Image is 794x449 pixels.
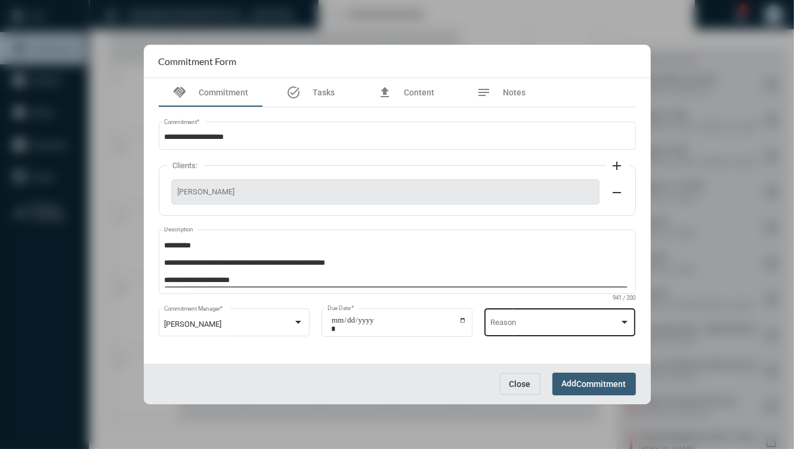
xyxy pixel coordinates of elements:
[610,159,625,173] mat-icon: add
[199,88,249,97] span: Commitment
[500,373,540,395] button: Close
[164,320,221,329] span: [PERSON_NAME]
[562,379,626,388] span: Add
[173,85,187,100] mat-icon: handshake
[509,379,531,389] span: Close
[313,88,335,97] span: Tasks
[159,55,237,67] h2: Commitment Form
[178,187,593,196] span: [PERSON_NAME]
[577,380,626,389] span: Commitment
[610,185,625,200] mat-icon: remove
[552,373,636,395] button: AddCommitment
[378,85,392,100] mat-icon: file_upload
[167,161,204,170] label: Clients:
[613,295,636,302] mat-hint: 941 / 200
[503,88,526,97] span: Notes
[286,85,301,100] mat-icon: task_alt
[477,85,492,100] mat-icon: notes
[404,88,434,97] span: Content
